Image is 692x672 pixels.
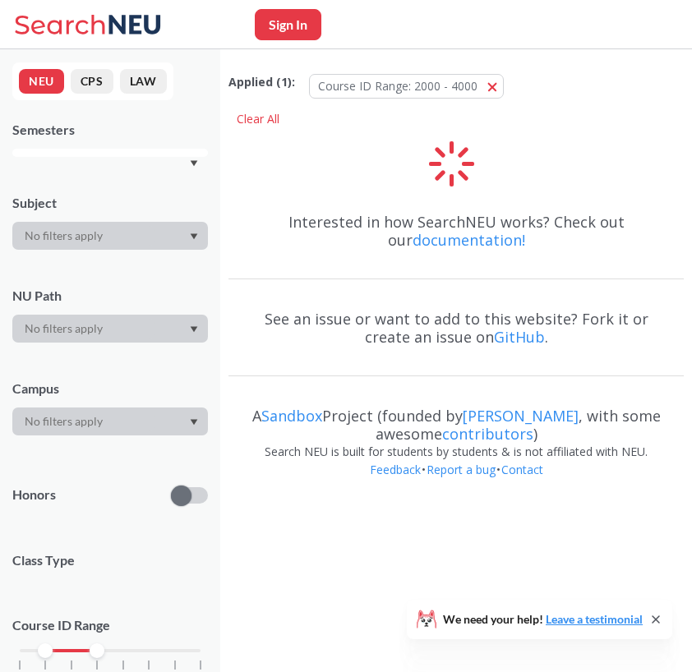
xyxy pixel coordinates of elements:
svg: Dropdown arrow [190,160,198,167]
button: NEU [19,69,64,94]
span: Class Type [12,551,208,569]
a: documentation! [413,230,525,250]
div: • • [228,461,684,504]
p: Honors [12,486,56,504]
div: Dropdown arrow [12,407,208,435]
svg: Dropdown arrow [190,419,198,426]
a: Report a bug [426,462,496,477]
div: Dropdown arrow [12,315,208,343]
a: Sandbox [261,406,322,426]
div: NU Path [12,287,208,305]
svg: Dropdown arrow [190,233,198,240]
div: Campus [12,380,208,398]
button: LAW [120,69,167,94]
a: contributors [442,424,533,444]
span: Course ID Range: 2000 - 4000 [318,78,477,94]
span: Applied ( 1 ): [228,73,295,91]
a: GitHub [494,327,545,347]
span: We need your help! [443,614,643,625]
div: Semesters [12,121,208,139]
div: Interested in how SearchNEU works? Check out our [228,198,684,264]
a: Contact [501,462,544,477]
div: Dropdown arrow [12,222,208,250]
div: See an issue or want to add to this website? Fork it or create an issue on . [228,295,684,361]
div: Search NEU is built for students by students & is not affiliated with NEU. [228,443,684,461]
div: Clear All [228,107,288,131]
button: Sign In [255,9,321,40]
a: Feedback [369,462,422,477]
button: CPS [71,69,113,94]
p: Course ID Range [12,616,208,635]
div: A Project (founded by , with some awesome ) [228,392,684,443]
a: Leave a testimonial [546,612,643,626]
div: Subject [12,194,208,212]
svg: Dropdown arrow [190,326,198,333]
button: Course ID Range: 2000 - 4000 [309,74,504,99]
a: [PERSON_NAME] [463,406,579,426]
